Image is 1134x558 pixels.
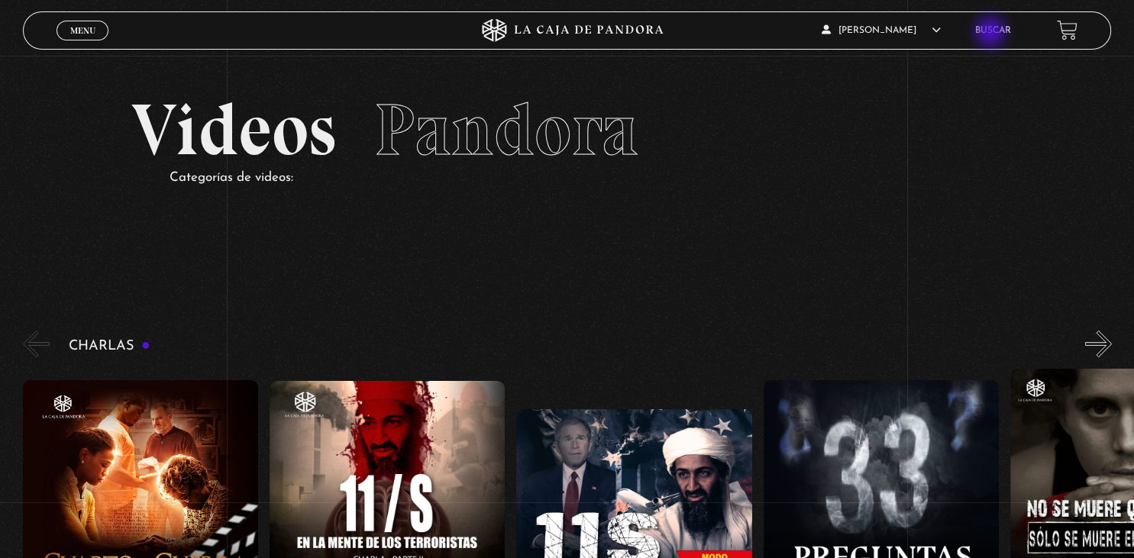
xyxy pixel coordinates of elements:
[69,339,150,353] h3: Charlas
[23,331,50,357] button: Previous
[131,94,1003,166] h2: Videos
[170,166,1003,190] p: Categorías de videos:
[975,26,1011,35] a: Buscar
[374,86,638,173] span: Pandora
[1057,20,1077,40] a: View your shopping cart
[822,26,941,35] span: [PERSON_NAME]
[70,26,95,35] span: Menu
[65,38,101,49] span: Cerrar
[1085,331,1112,357] button: Next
